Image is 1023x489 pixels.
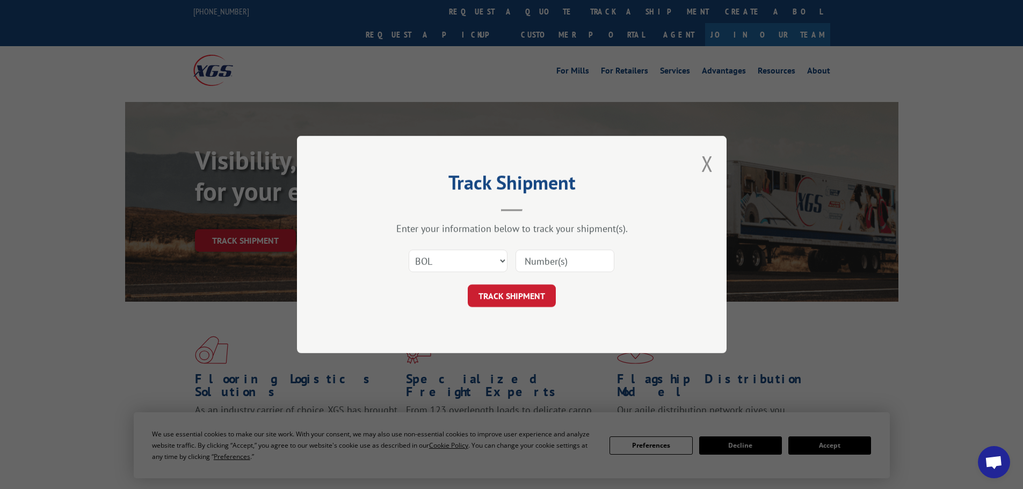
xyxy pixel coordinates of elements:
button: Close modal [701,149,713,178]
input: Number(s) [516,250,614,272]
div: Open chat [978,446,1010,478]
button: TRACK SHIPMENT [468,284,556,307]
h2: Track Shipment [351,175,673,195]
div: Enter your information below to track your shipment(s). [351,222,673,235]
